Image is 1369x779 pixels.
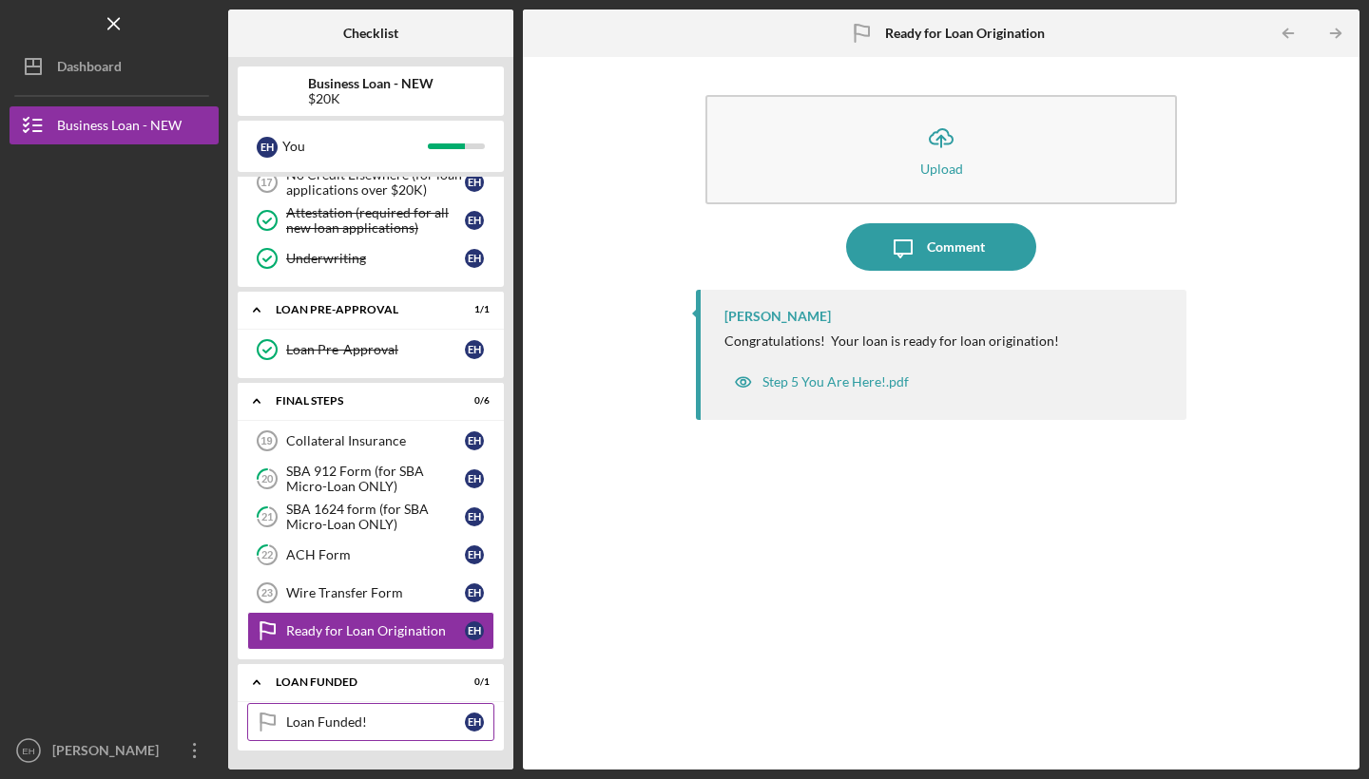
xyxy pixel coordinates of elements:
[465,621,484,640] div: E H
[705,95,1177,204] button: Upload
[261,511,273,523] tspan: 21
[286,714,465,730] div: Loan Funded!
[286,205,465,236] div: Attestation (required for all new loan applications)
[286,342,465,357] div: Loan Pre-Approval
[308,91,434,106] div: $20K
[57,106,182,149] div: Business Loan - NEW
[286,433,465,448] div: Collateral Insurance
[247,422,494,460] a: 19Collateral InsuranceEH
[257,137,278,158] div: E H
[261,587,273,598] tspan: 23
[57,47,122,90] div: Dashboard
[465,340,484,359] div: E H
[308,76,434,91] b: Business Loan - NEW
[10,47,219,85] button: Dashboard
[920,161,963,176] div: Upload
[10,731,219,769] button: EH[PERSON_NAME]
[247,574,494,612] a: 23Wire Transfer FormEH
[455,676,490,688] div: 0 / 1
[724,333,1059,349] div: Congratulations! Your loan is ready for loan origination!
[465,173,484,192] div: E H
[286,502,465,532] div: SBA 1624 form (for SBA Micro-Loan ONLY)
[846,223,1036,271] button: Comment
[465,211,484,230] div: E H
[927,223,985,271] div: Comment
[282,130,428,162] div: You
[762,374,909,389] div: Step 5 You Are Here!.pdf
[286,547,465,562] div: ACH Form
[247,239,494,277] a: UnderwritingEH
[247,536,494,574] a: 22ACH FormEH
[247,201,494,239] a: Attestation (required for all new loan applications)EH
[247,460,494,498] a: 20SBA 912 Form (for SBA Micro-Loan ONLY)EH
[286,167,465,198] div: No Credit Elsewhere (for loan applications over $20K)
[247,703,494,741] a: Loan Funded!EH
[247,498,494,536] a: 21SBA 1624 form (for SBA Micro-Loan ONLY)EH
[724,309,831,324] div: [PERSON_NAME]
[276,304,442,315] div: LOAN PRE-APPROVAL
[247,163,494,201] a: 17No Credit Elsewhere (for loan applications over $20K)EH
[286,251,465,266] div: Underwriting
[261,473,274,485] tspan: 20
[465,249,484,268] div: E H
[260,177,272,188] tspan: 17
[22,746,34,756] text: EH
[261,549,273,561] tspan: 22
[247,331,494,369] a: Loan Pre-ApprovalEH
[10,106,219,144] button: Business Loan - NEW
[885,26,1045,41] b: Ready for Loan Origination
[465,583,484,602] div: E H
[343,26,398,41] b: Checklist
[247,612,494,650] a: Ready for Loan OriginationEH
[724,363,918,401] button: Step 5 You Are Here!.pdf
[286,464,465,494] div: SBA 912 Form (for SBA Micro-Loan ONLY)
[286,623,465,638] div: Ready for Loan Origination
[260,435,272,446] tspan: 19
[455,395,490,407] div: 0 / 6
[276,676,442,688] div: LOAN FUNDED
[465,507,484,526] div: E H
[465,431,484,450] div: E H
[465,469,484,488] div: E H
[276,395,442,407] div: FINAL STEPS
[286,585,465,600] div: Wire Transfer Form
[465,712,484,731] div: E H
[455,304,490,315] div: 1 / 1
[48,731,171,774] div: [PERSON_NAME]
[465,545,484,564] div: E H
